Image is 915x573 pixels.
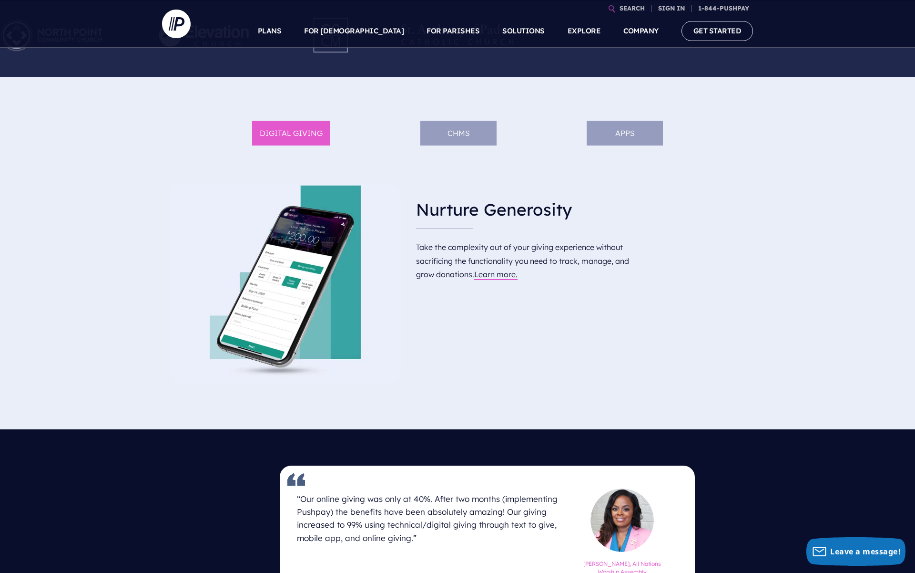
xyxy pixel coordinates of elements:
[252,121,330,146] li: DIGITAL GIVING
[170,184,401,384] img: giving (Picture)
[416,237,647,285] p: Take the complexity out of your giving experience without sacrificing the functionality you need ...
[681,21,753,41] a: GET STARTED
[416,191,647,229] h3: Nurture Generosity
[258,14,282,48] a: PLANS
[297,489,571,548] h4: “Our online giving was only at 40%. After two months (implementing Pushpay) the benefits have bee...
[587,121,663,146] li: APPS
[502,14,545,48] a: SOLUTIONS
[806,537,905,566] button: Leave a message!
[568,14,601,48] a: EXPLORE
[304,14,404,48] a: FOR [DEMOGRAPHIC_DATA]
[420,121,497,146] li: ChMS
[474,270,518,279] a: Learn more.
[830,546,901,557] span: Leave a message!
[623,14,659,48] a: COMPANY
[427,14,479,48] a: FOR PARISHES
